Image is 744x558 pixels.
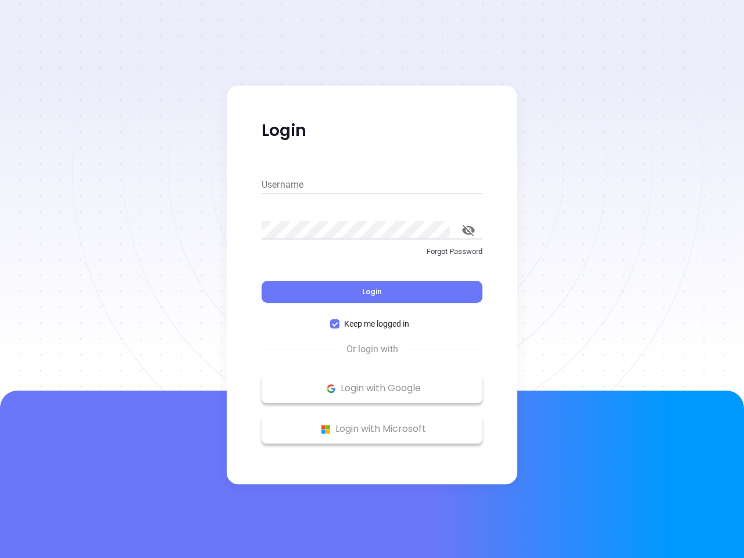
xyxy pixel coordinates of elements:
span: Login [362,287,382,296]
p: Login with Google [267,380,477,397]
p: Login with Microsoft [267,420,477,438]
span: Or login with [341,342,404,356]
p: Login [262,120,482,141]
button: toggle password visibility [455,216,482,244]
button: Google Logo Login with Google [262,374,482,403]
button: Login [262,281,482,303]
span: Keep me logged in [339,317,414,330]
button: Microsoft Logo Login with Microsoft [262,414,482,443]
p: Forgot Password [262,246,482,257]
img: Microsoft Logo [319,422,333,437]
a: Forgot Password [262,246,482,267]
img: Google Logo [324,381,338,396]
